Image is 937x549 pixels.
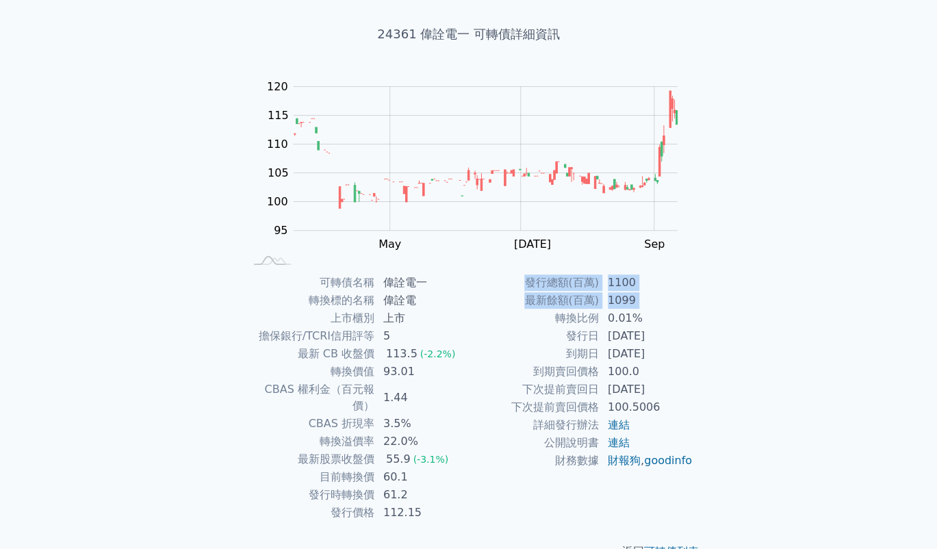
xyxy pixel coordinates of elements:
[244,415,375,433] td: CBAS 折現率
[378,238,401,251] tspan: May
[600,309,693,327] td: 0.01%
[600,363,693,381] td: 100.0
[420,348,456,359] span: (-2.2%)
[375,486,469,504] td: 61.2
[469,274,600,292] td: 發行總額(百萬)
[600,292,693,309] td: 1099
[469,381,600,398] td: 下次提前賣回日
[600,274,693,292] td: 1100
[469,398,600,416] td: 下次提前賣回價格
[383,451,413,468] div: 55.9
[244,309,375,327] td: 上市櫃別
[267,80,288,93] tspan: 120
[244,381,375,415] td: CBAS 權利金（百元報價）
[600,452,693,470] td: ,
[608,454,641,467] a: 財報狗
[268,109,289,122] tspan: 115
[469,292,600,309] td: 最新餘額(百萬)
[469,327,600,345] td: 發行日
[274,224,287,237] tspan: 95
[383,346,420,362] div: 113.5
[244,345,375,363] td: 最新 CB 收盤價
[469,363,600,381] td: 到期賣回價格
[375,327,469,345] td: 5
[869,483,937,549] iframe: Chat Widget
[244,327,375,345] td: 擔保銀行/TCRI信用評等
[375,504,469,522] td: 112.15
[268,166,289,179] tspan: 105
[600,345,693,363] td: [DATE]
[469,309,600,327] td: 轉換比例
[267,138,288,151] tspan: 110
[600,381,693,398] td: [DATE]
[644,238,665,251] tspan: Sep
[600,398,693,416] td: 100.5006
[244,468,375,486] td: 目前轉換價
[375,274,469,292] td: 偉詮電一
[244,450,375,468] td: 最新股票收盤價
[259,80,697,279] g: Chart
[644,454,692,467] a: goodinfo
[375,309,469,327] td: 上市
[244,486,375,504] td: 發行時轉換價
[375,433,469,450] td: 22.0%
[244,292,375,309] td: 轉換標的名稱
[375,292,469,309] td: 偉詮電
[869,483,937,549] div: 聊天小工具
[267,195,288,208] tspan: 100
[513,238,550,251] tspan: [DATE]
[600,327,693,345] td: [DATE]
[608,436,630,449] a: 連結
[469,345,600,363] td: 到期日
[469,416,600,434] td: 詳細發行辦法
[244,433,375,450] td: 轉換溢價率
[413,454,448,465] span: (-3.1%)
[375,381,469,415] td: 1.44
[375,415,469,433] td: 3.5%
[469,434,600,452] td: 公開說明書
[375,363,469,381] td: 93.01
[469,452,600,470] td: 財務數據
[608,418,630,431] a: 連結
[244,274,375,292] td: 可轉債名稱
[228,25,710,44] h1: 24361 偉詮電一 可轉債詳細資訊
[375,468,469,486] td: 60.1
[244,363,375,381] td: 轉換價值
[244,504,375,522] td: 發行價格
